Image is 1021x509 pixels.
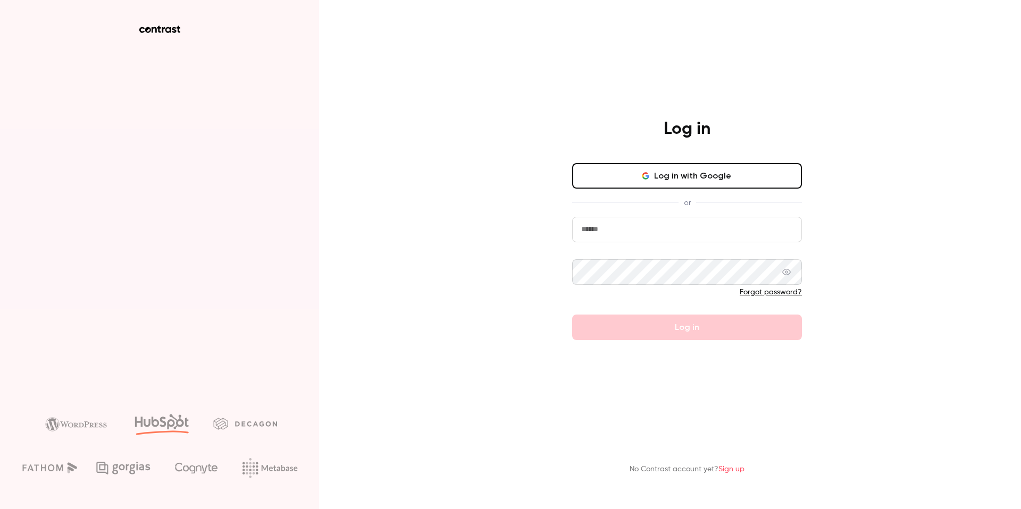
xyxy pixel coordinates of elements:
[718,465,744,473] a: Sign up
[664,118,710,140] h4: Log in
[740,289,802,296] a: Forgot password?
[679,197,696,208] span: or
[630,464,744,475] p: No Contrast account yet?
[213,418,277,429] img: decagon
[572,163,802,189] button: Log in with Google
